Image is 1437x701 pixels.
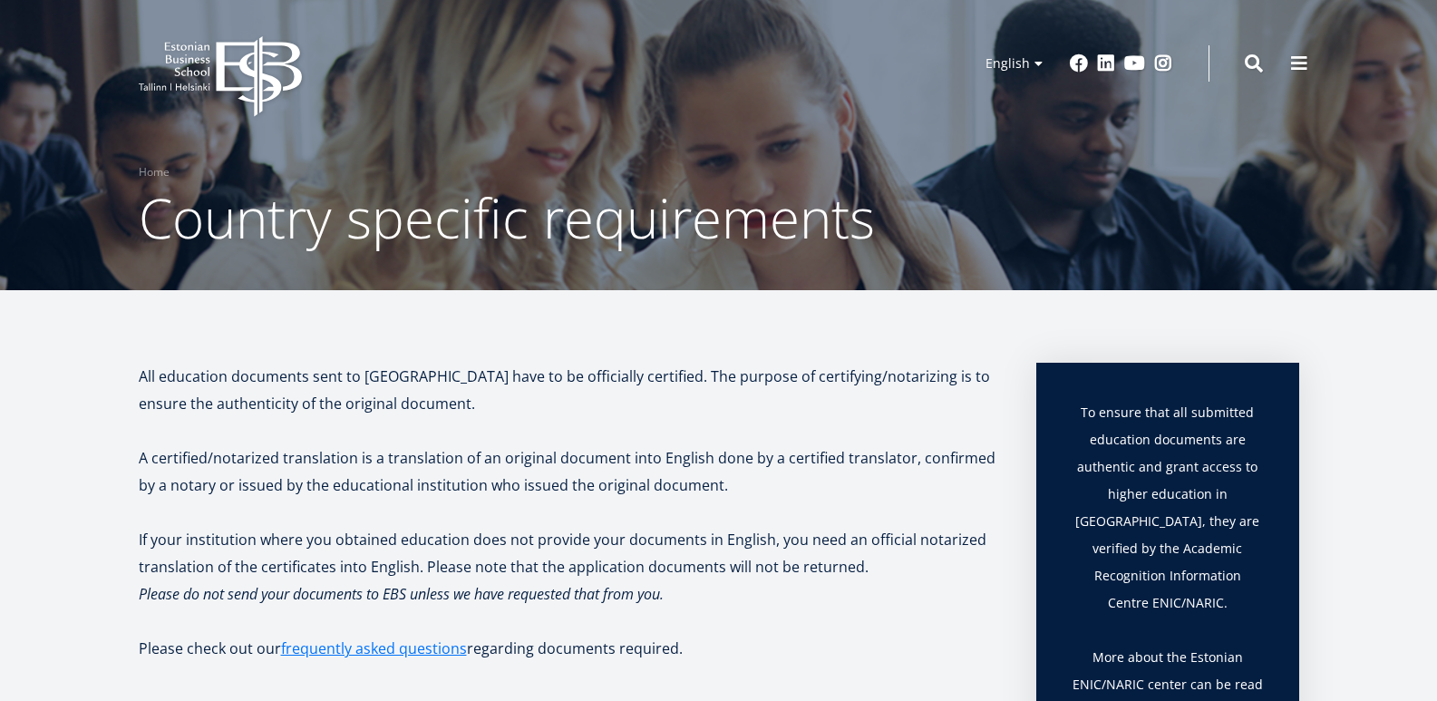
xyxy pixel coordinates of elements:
[139,163,170,181] a: Home
[139,363,1000,417] p: All education documents sent to [GEOGRAPHIC_DATA] have to be officially certified. The purpose of...
[139,526,1000,580] p: If your institution where you obtained education does not provide your documents in English, you ...
[1073,399,1263,644] p: To ensure that all submitted education documents are authentic and grant access to higher educati...
[139,444,1000,499] p: A certified/notarized translation is a translation of an original document into English done by a...
[139,635,1000,689] p: Please check out our regarding documents required.
[139,180,875,255] span: Country specific requirements
[1070,54,1088,73] a: Facebook
[1154,54,1172,73] a: Instagram
[1124,54,1145,73] a: Youtube
[139,584,664,604] em: Please do not send your documents to EBS unless we have requested that from you.
[1097,54,1115,73] a: Linkedin
[281,635,467,662] a: frequently asked questions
